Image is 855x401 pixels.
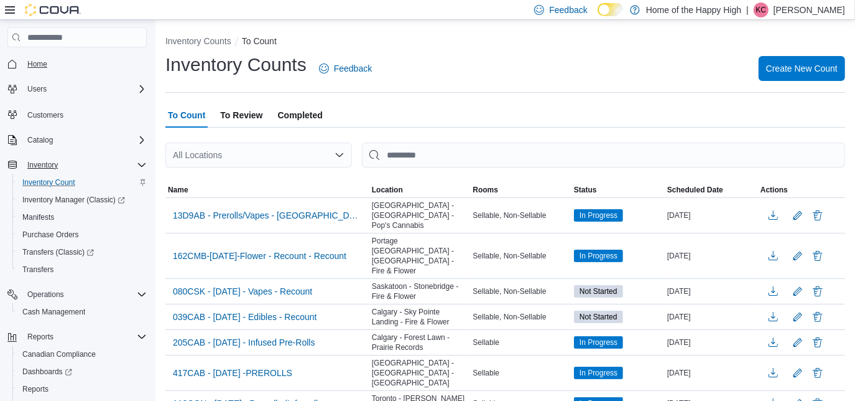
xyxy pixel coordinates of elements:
span: In Progress [574,367,623,379]
span: Create New Count [766,62,838,75]
button: Location [369,182,471,197]
span: Home [27,59,47,69]
span: Manifests [22,212,54,222]
span: In Progress [580,367,617,379]
button: Canadian Compliance [12,346,152,363]
button: Catalog [22,133,58,148]
button: Customers [2,105,152,123]
button: Operations [22,287,69,302]
button: Reports [2,328,152,346]
span: Inventory Manager (Classic) [17,192,147,207]
button: Inventory Counts [165,36,231,46]
div: [DATE] [665,284,758,299]
a: Reports [17,382,53,397]
button: 039CAB - [DATE] - Edibles - Recount [168,308,322,326]
button: Edit count details [790,206,805,225]
span: Operations [27,290,64,300]
span: KC [756,2,767,17]
span: Location [372,185,403,195]
span: To Review [220,103,262,128]
span: Transfers (Classic) [22,247,94,257]
span: Inventory [22,158,147,172]
div: Sellable, Non-Sellable [470,284,571,299]
button: Delete [810,366,825,380]
span: In Progress [574,250,623,262]
span: Transfers (Classic) [17,245,147,260]
p: [PERSON_NAME] [774,2,845,17]
button: Cash Management [12,303,152,321]
button: Create New Count [759,56,845,81]
div: [DATE] [665,248,758,263]
button: Reports [22,329,58,344]
span: Canadian Compliance [22,349,96,359]
button: 080CSK - [DATE] - Vapes - Recount [168,282,317,301]
span: Purchase Orders [22,230,79,240]
span: Reports [27,332,53,342]
span: Reports [22,329,147,344]
span: Saskatoon - Stonebridge - Fire & Flower [372,281,468,301]
span: In Progress [580,337,617,348]
span: 080CSK - [DATE] - Vapes - Recount [173,285,312,298]
h1: Inventory Counts [165,52,307,77]
span: Actions [760,185,788,195]
nav: An example of EuiBreadcrumbs [165,35,845,50]
button: Name [165,182,369,197]
a: Feedback [314,56,377,81]
span: In Progress [580,210,617,221]
div: Sellable, Non-Sellable [470,208,571,223]
a: Home [22,57,52,72]
span: Manifests [17,210,147,225]
span: Completed [278,103,323,128]
span: Reports [22,384,49,394]
button: Delete [810,208,825,223]
span: Name [168,185,188,195]
span: 205CAB - [DATE] - Infused Pre-Rolls [173,336,315,349]
span: Scheduled Date [667,185,723,195]
button: Edit count details [790,247,805,265]
button: Transfers [12,261,152,278]
span: 162CMB-[DATE]-Flower - Recount - Recount [173,250,346,262]
span: Feedback [549,4,587,16]
button: Scheduled Date [665,182,758,197]
input: This is a search bar. After typing your query, hit enter to filter the results lower in the page. [362,143,845,167]
a: Inventory Manager (Classic) [17,192,130,207]
span: Inventory Count [22,177,75,187]
a: Customers [22,108,68,123]
a: Inventory Count [17,175,80,190]
button: Purchase Orders [12,226,152,243]
span: Not Started [580,286,617,297]
span: Feedback [334,62,372,75]
button: 205CAB - [DATE] - Infused Pre-Rolls [168,333,320,352]
a: Inventory Manager (Classic) [12,191,152,209]
span: Not Started [580,311,617,323]
button: Inventory Count [12,174,152,191]
a: Canadian Compliance [17,347,101,362]
span: Users [22,82,147,97]
input: Dark Mode [598,3,624,16]
span: Customers [22,106,147,122]
a: Manifests [17,210,59,225]
span: Dashboards [22,367,72,377]
button: Manifests [12,209,152,226]
img: Cova [25,4,81,16]
span: Catalog [27,135,53,145]
span: Home [22,56,147,72]
span: Users [27,84,47,94]
span: Customers [27,110,63,120]
span: Status [574,185,597,195]
p: Home of the Happy High [646,2,741,17]
a: Dashboards [17,364,77,379]
button: Delete [810,309,825,324]
span: Portage [GEOGRAPHIC_DATA] - [GEOGRAPHIC_DATA] - Fire & Flower [372,236,468,276]
span: 039CAB - [DATE] - Edibles - Recount [173,311,317,323]
span: Transfers [22,265,53,275]
span: Inventory Count [17,175,147,190]
button: Reports [12,380,152,398]
button: Edit count details [790,308,805,326]
button: Edit count details [790,333,805,352]
span: Cash Management [22,307,85,317]
span: Transfers [17,262,147,277]
button: Inventory [2,156,152,174]
span: Canadian Compliance [17,347,147,362]
p: | [746,2,749,17]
